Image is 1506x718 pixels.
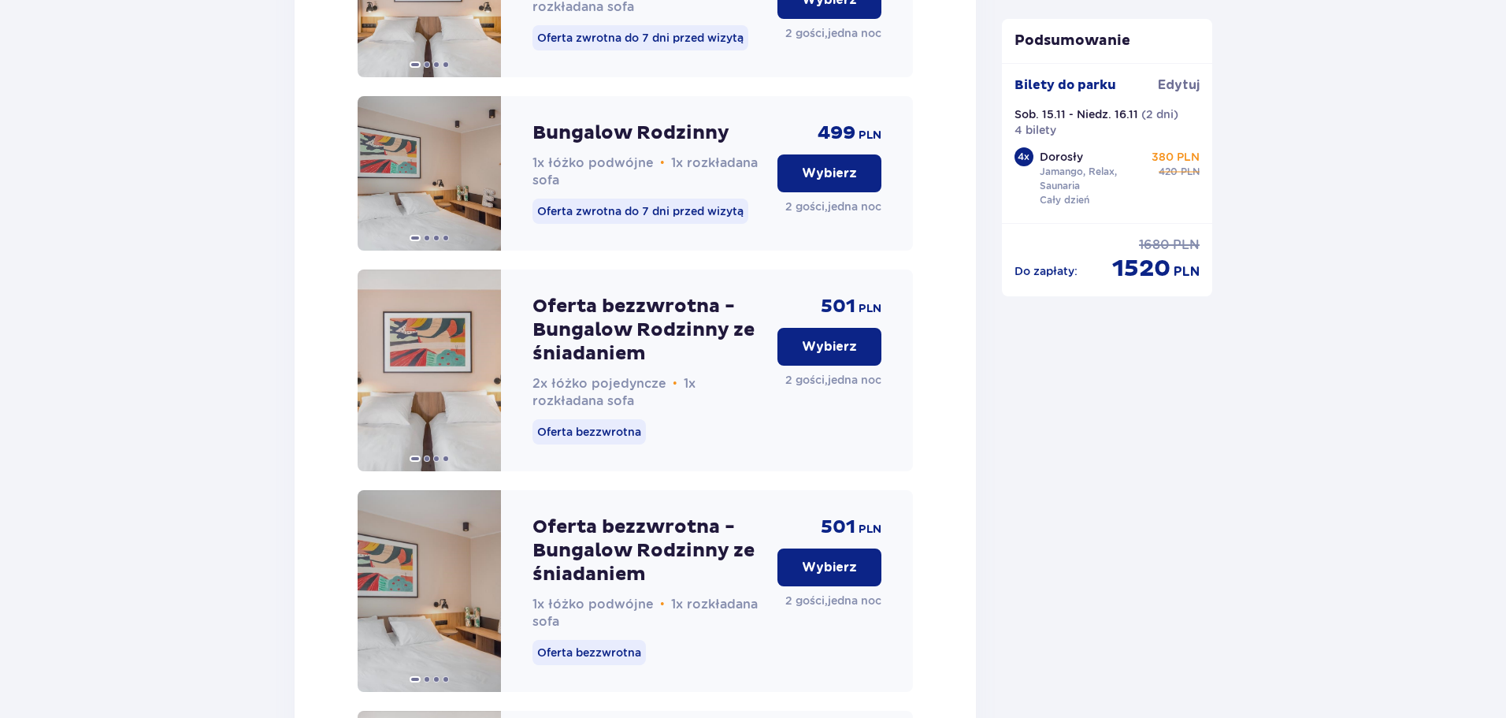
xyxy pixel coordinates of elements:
[1015,147,1033,166] div: 4 x
[1159,165,1178,179] p: 420
[1040,149,1083,165] p: Dorosły
[532,199,748,224] p: Oferta zwrotna do 7 dni przed wizytą
[358,490,501,692] img: Oferta bezzwrotna - Bungalow Rodzinny ze śniadaniem
[1112,254,1170,284] p: 1520
[785,372,881,388] p: 2 gości , jedna noc
[1181,165,1200,179] p: PLN
[1015,263,1078,279] p: Do zapłaty :
[673,376,677,392] span: •
[802,559,857,576] p: Wybierz
[532,376,666,391] span: 2x łóżko pojedyncze
[1040,165,1148,193] p: Jamango, Relax, Saunaria
[532,640,646,665] p: Oferta bezzwrotna
[1015,76,1116,94] p: Bilety do parku
[818,121,855,145] p: 499
[777,328,881,366] button: Wybierz
[802,338,857,355] p: Wybierz
[785,593,881,608] p: 2 gości , jedna noc
[821,515,855,539] p: 501
[1141,106,1178,122] p: ( 2 dni )
[1015,122,1056,138] p: 4 bilety
[785,199,881,214] p: 2 gości , jedna noc
[802,165,857,182] p: Wybierz
[532,25,748,50] p: Oferta zwrotna do 7 dni przed wizytą
[358,96,501,251] img: Bungalow Rodzinny
[1015,106,1138,122] p: Sob. 15.11 - Niedz. 16.11
[777,154,881,192] button: Wybierz
[532,419,646,445] p: Oferta bezzwrotna
[532,155,654,170] span: 1x łóżko podwójne
[859,128,881,143] p: PLN
[1152,149,1200,165] p: 380 PLN
[1173,236,1200,254] p: PLN
[785,25,881,41] p: 2 gości , jedna noc
[1139,236,1170,254] p: 1680
[859,522,881,538] p: PLN
[532,597,654,612] span: 1x łóżko podwójne
[859,301,881,317] p: PLN
[777,549,881,586] button: Wybierz
[660,597,665,612] span: •
[660,155,665,171] span: •
[1158,76,1200,94] a: Edytuj
[532,515,765,586] p: Oferta bezzwrotna - Bungalow Rodzinny ze śniadaniem
[1174,263,1200,281] p: PLN
[532,295,765,366] p: Oferta bezzwrotna - Bungalow Rodzinny ze śniadaniem
[1040,193,1089,207] p: Cały dzień
[532,121,729,145] p: Bungalow Rodzinny
[821,295,855,318] p: 501
[1002,32,1213,50] p: Podsumowanie
[358,270,501,471] img: Oferta bezzwrotna - Bungalow Rodzinny ze śniadaniem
